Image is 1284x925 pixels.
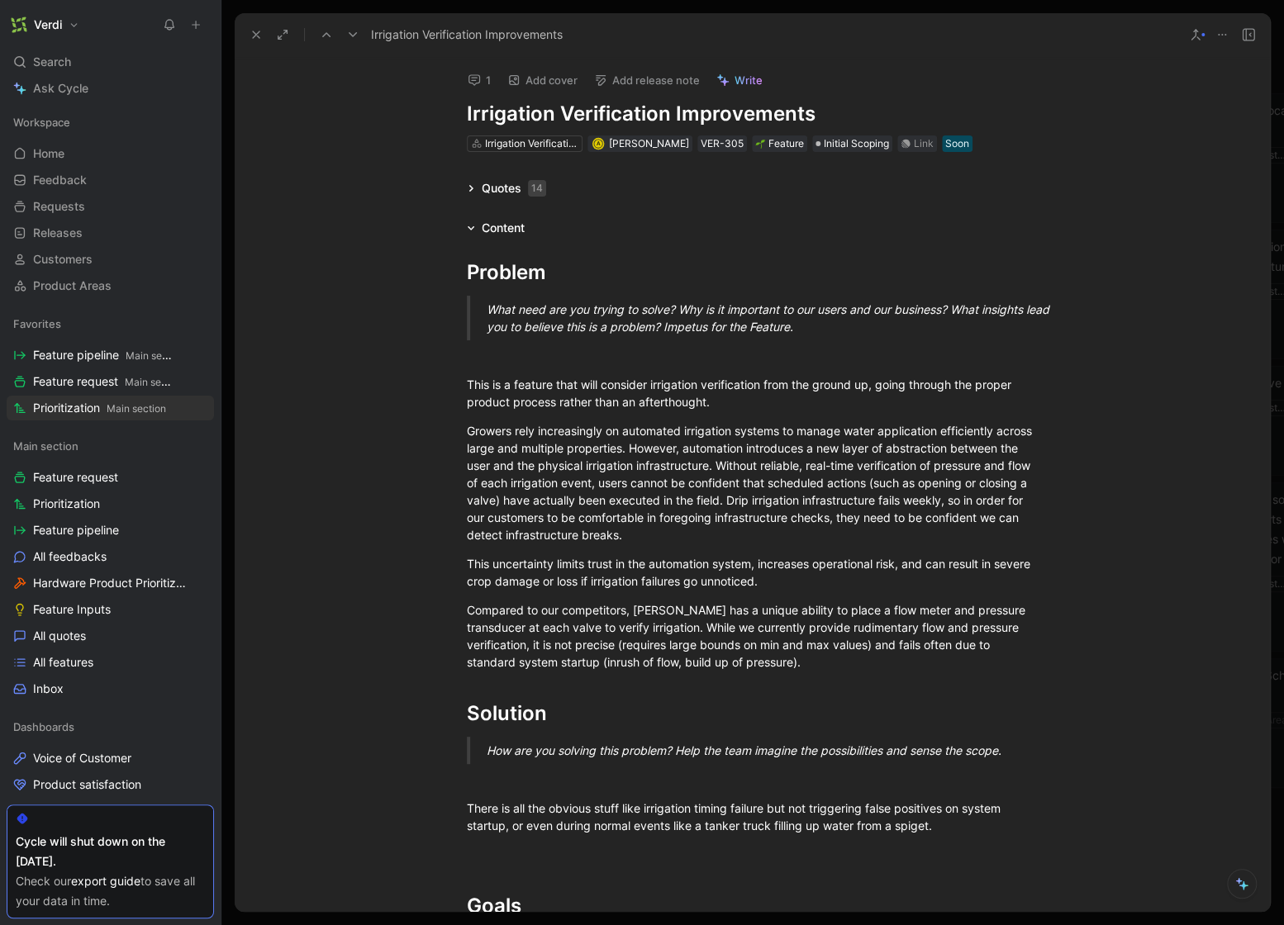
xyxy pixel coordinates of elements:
span: Feature pipeline [33,522,119,538]
a: Feature Inputs [7,597,214,622]
span: Feature request [33,469,118,486]
a: Releases [7,221,214,245]
span: Write [735,73,763,88]
span: Favorites [13,315,61,332]
div: Workspace [7,110,214,135]
a: PrioritizationMain section [7,396,214,420]
div: Growers rely increasingly on automated irrigation systems to manage water application efficiently... [467,422,1039,543]
span: Trends [33,803,70,819]
a: Feature requestMain section [7,369,214,394]
a: Requests [7,194,214,219]
div: Soon [945,135,969,152]
span: Main section [126,349,185,362]
span: Prioritization [33,496,100,512]
div: 🌱Feature [752,135,807,152]
div: Cycle will shut down on the [DATE]. [16,832,205,871]
div: Quotes14 [460,178,553,198]
h1: Verdi [34,17,62,32]
span: Main section [107,402,166,415]
a: All quotes [7,624,214,648]
span: Main section [125,376,184,388]
a: Hardware Product Prioritization [7,571,214,595]
div: This is a feature that will consider irrigation verification from the ground up, going through th... [467,376,1039,410]
a: Feature pipelineMain section [7,343,214,368]
div: Solution [467,699,1039,728]
span: Feature pipeline [33,347,174,364]
span: Releases [33,225,83,241]
a: Inbox [7,676,214,701]
div: Favorites [7,311,214,336]
a: Feature pipeline [7,518,214,543]
span: Dashboards [13,719,74,735]
span: Feature request [33,373,174,391]
a: Voice of Customer [7,746,214,771]
div: Check our to save all your data in time. [16,871,205,911]
span: All feedbacks [33,548,107,565]
div: Feature [755,135,804,152]
a: Customers [7,247,214,272]
div: Main sectionFeature requestPrioritizationFeature pipelineAll feedbacksHardware Product Prioritiza... [7,434,214,701]
div: Problem [467,258,1039,287]
div: What need are you trying to solve? Why is it important to our users and our business? What insigh... [487,301,1058,335]
div: A [593,139,602,148]
span: Main section [13,438,78,454]
div: How are you solving this problem? Help the team imagine the possibilities and sense the scope. [487,742,1058,759]
a: export guide [71,874,140,888]
button: Add cover [500,69,585,92]
span: Voice of Customer [33,750,131,766]
span: Inbox [33,681,64,697]
span: Initial Scoping [824,135,889,152]
div: Main section [7,434,214,458]
a: All features [7,650,214,675]
button: Add release note [587,69,707,92]
div: 14 [528,180,546,197]
span: Feedback [33,172,87,188]
img: Verdi [11,17,27,33]
span: Search [33,52,71,72]
span: Product satisfaction [33,776,141,793]
span: Hardware Product Prioritization [33,575,192,591]
div: Dashboards [7,714,214,739]
a: Product Areas [7,273,214,298]
span: Ask Cycle [33,78,88,98]
div: There is all the obvious stuff like irrigation timing failure but not triggering false positives ... [467,799,1039,834]
a: Product satisfaction [7,772,214,797]
div: Compared to our competitors, [PERSON_NAME] has a unique ability to place a flow meter and pressur... [467,601,1039,671]
div: Irrigation Verification [485,135,578,152]
div: Link [914,135,934,152]
span: All quotes [33,628,86,644]
a: Trends [7,799,214,823]
a: All feedbacks [7,544,214,569]
span: Requests [33,198,85,215]
span: Home [33,145,64,162]
div: Content [482,218,525,238]
span: [PERSON_NAME] [609,137,689,149]
img: 🌱 [755,139,765,149]
a: Feature request [7,465,214,490]
button: VerdiVerdi [7,13,83,36]
div: Initial Scoping [812,135,892,152]
div: This uncertainty limits trust in the automation system, increases operational risk, and can resul... [467,555,1039,590]
a: Prioritization [7,491,214,516]
div: VER-305 [701,135,744,152]
div: Quotes [482,178,546,198]
span: Feature Inputs [33,601,111,618]
h1: Irrigation Verification Improvements [467,101,1039,127]
div: DashboardsVoice of CustomerProduct satisfactionTrendsFeature viewCustomer view [7,714,214,876]
button: Write [709,69,770,92]
span: All features [33,654,93,671]
a: Ask Cycle [7,76,214,101]
a: Home [7,141,214,166]
div: Search [7,50,214,74]
span: Irrigation Verification Improvements [371,25,563,45]
div: Content [460,218,531,238]
a: Feedback [7,168,214,192]
span: Workspace [13,114,70,130]
span: Product Areas [33,277,112,294]
button: 1 [460,69,498,92]
span: Customers [33,251,93,268]
span: Prioritization [33,400,166,417]
div: Goals [467,891,1039,921]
